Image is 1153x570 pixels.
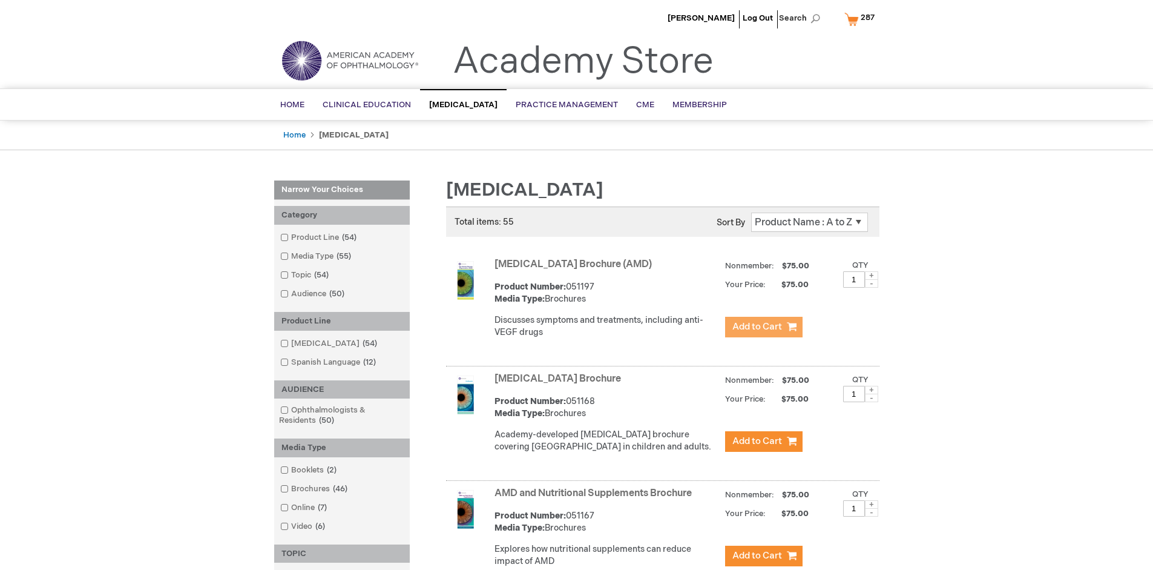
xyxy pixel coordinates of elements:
a: [MEDICAL_DATA] Brochure (AMD) [494,259,652,270]
label: Sort By [717,217,745,228]
span: $75.00 [767,509,810,519]
strong: [MEDICAL_DATA] [319,130,389,140]
span: Total items: 55 [455,217,514,227]
a: Audience50 [277,288,349,300]
button: Add to Cart [725,546,803,566]
strong: Media Type: [494,294,545,304]
span: $75.00 [780,490,811,500]
a: Video6 [277,521,330,532]
div: Media Type [274,439,410,457]
span: 54 [311,270,332,280]
input: Qty [843,500,865,517]
span: 6 [312,522,328,531]
p: Discusses symptoms and treatments, including anti-VEGF drugs [494,314,719,339]
a: Ophthalmologists & Residents50 [277,405,407,426]
a: [PERSON_NAME] [668,13,735,23]
a: Topic54 [277,270,333,281]
span: $75.00 [767,280,810,290]
a: Booklets2 [277,465,341,476]
span: [MEDICAL_DATA] [446,179,603,201]
strong: Nonmember: [725,373,774,388]
a: [MEDICAL_DATA] Brochure [494,373,621,385]
a: Academy Store [453,40,714,84]
span: Membership [672,100,727,110]
a: Log Out [743,13,773,23]
button: Add to Cart [725,431,803,452]
a: Media Type55 [277,251,356,262]
strong: Media Type: [494,408,545,419]
strong: Product Number: [494,511,566,521]
p: Academy-developed [MEDICAL_DATA] brochure covering [GEOGRAPHIC_DATA] in children and adults. [494,429,719,453]
span: 287 [861,13,875,22]
strong: Product Number: [494,282,566,292]
a: Online7 [277,502,332,514]
div: TOPIC [274,545,410,563]
label: Qty [852,489,869,499]
input: Qty [843,271,865,288]
a: Spanish Language12 [277,357,381,368]
a: Brochures46 [277,483,352,495]
div: 051167 Brochures [494,510,719,534]
div: 051197 Brochures [494,281,719,305]
span: [MEDICAL_DATA] [429,100,498,110]
span: Clinical Education [323,100,411,110]
img: AMD and Nutritional Supplements Brochure [446,490,485,529]
span: 2 [324,465,340,475]
a: Product Line54 [277,232,361,244]
a: 287 [842,8,882,30]
strong: Nonmember: [725,488,774,503]
a: [MEDICAL_DATA]54 [277,338,382,350]
span: Add to Cart [732,321,782,333]
button: Add to Cart [725,317,803,337]
span: 55 [333,251,354,261]
label: Qty [852,260,869,270]
p: Explores how nutritional supplements can reduce impact of AMD [494,543,719,568]
a: AMD and Nutritional Supplements Brochure [494,488,692,499]
span: CME [636,100,654,110]
span: 50 [326,289,347,299]
div: AUDIENCE [274,380,410,399]
strong: Your Price: [725,394,766,404]
strong: Your Price: [725,280,766,290]
span: 54 [360,339,380,348]
span: $75.00 [780,376,811,385]
span: 46 [330,484,350,494]
input: Qty [843,386,865,402]
a: Home [283,130,306,140]
strong: Media Type: [494,523,545,533]
span: $75.00 [767,394,810,404]
span: Add to Cart [732,550,782,562]
strong: Narrow Your Choices [274,181,410,200]
span: Home [280,100,304,110]
span: $75.00 [780,261,811,271]
div: Category [274,206,410,225]
img: Age-Related Macular Degeneration Brochure (AMD) [446,261,485,300]
strong: Your Price: [725,509,766,519]
span: Practice Management [516,100,618,110]
div: 051168 Brochures [494,396,719,420]
strong: Product Number: [494,396,566,406]
span: 50 [316,416,337,425]
span: Search [779,6,825,30]
span: 54 [339,233,360,242]
img: Amblyopia Brochure [446,376,485,414]
span: Add to Cart [732,436,782,447]
span: 12 [360,357,379,367]
span: 7 [315,503,330,512]
strong: Nonmember: [725,259,774,274]
label: Qty [852,375,869,385]
div: Product Line [274,312,410,331]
